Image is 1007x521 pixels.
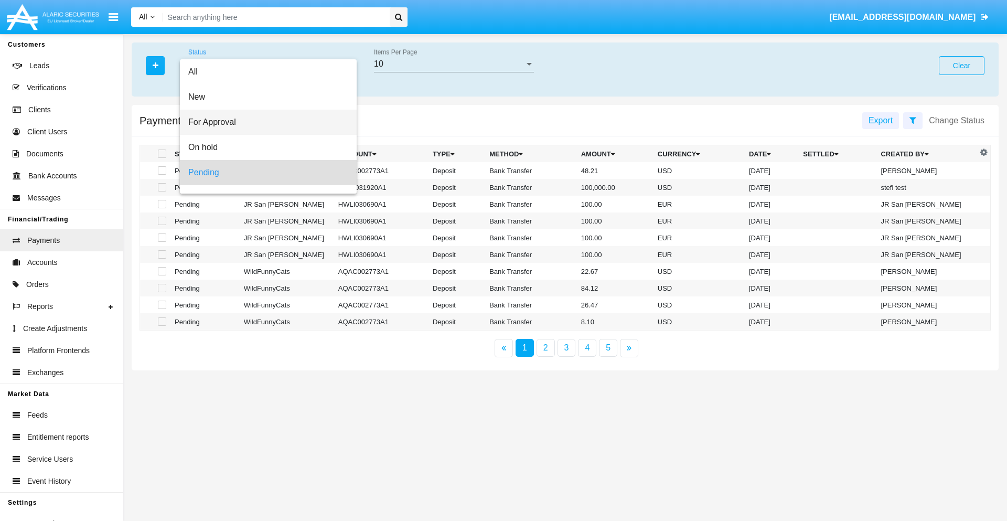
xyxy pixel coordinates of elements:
[188,59,348,84] span: All
[188,84,348,110] span: New
[188,185,348,210] span: Rejected
[188,135,348,160] span: On hold
[188,110,348,135] span: For Approval
[188,160,348,185] span: Pending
